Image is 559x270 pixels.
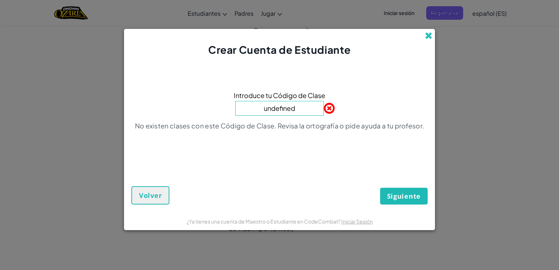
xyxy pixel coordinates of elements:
span: ¿Ya tienes una cuenta de Maestro o Estudiante en CodeCombat? [187,218,341,225]
span: Introduce tu Código de Clase [234,90,325,101]
span: Volver [139,191,162,200]
span: Crear Cuenta de Estudiante [208,43,351,56]
p: No existen clases con este Código de Clase. Revisa la ortografía o pide ayuda a tu profesor. [135,121,424,130]
button: Siguiente [380,188,428,205]
span: Siguiente [387,192,421,200]
a: Iniciar Sesión [341,218,373,225]
button: Volver [131,186,169,205]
